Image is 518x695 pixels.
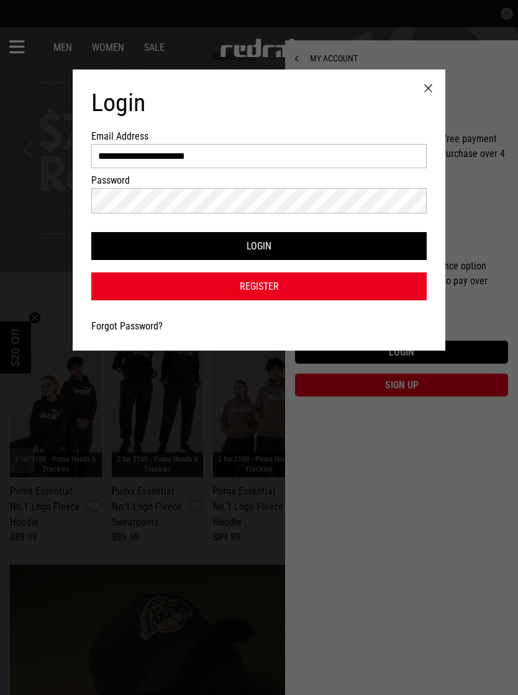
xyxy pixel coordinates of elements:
label: Email Address [91,130,427,142]
h1: Login [91,88,427,118]
a: Register [91,272,427,300]
a: Forgot Password? [91,320,163,332]
button: Login [91,232,427,260]
label: Password [91,174,427,186]
button: Open LiveChat chat widget [10,5,47,42]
